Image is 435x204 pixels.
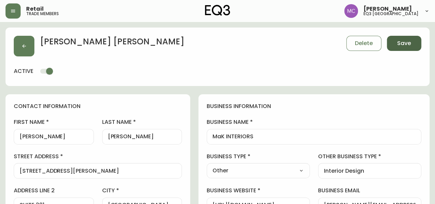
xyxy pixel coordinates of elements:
[102,187,182,194] label: city
[207,103,421,110] h4: business information
[207,153,310,160] label: business type
[387,36,421,51] button: Save
[318,187,421,194] label: business email
[355,40,373,47] span: Delete
[205,5,230,16] img: logo
[14,103,182,110] h4: contact information
[40,36,184,51] h2: [PERSON_NAME] [PERSON_NAME]
[102,118,182,126] label: last name
[346,36,381,51] button: Delete
[26,6,44,12] span: Retail
[14,187,94,194] label: address line 2
[26,12,59,16] h5: trade members
[207,187,310,194] label: business website
[397,40,411,47] span: Save
[344,4,358,18] img: 6dbdb61c5655a9a555815750a11666cc
[363,12,418,16] h5: eq3 [GEOGRAPHIC_DATA]
[363,6,412,12] span: [PERSON_NAME]
[318,153,421,160] label: other business type
[14,153,182,160] label: street address
[14,118,94,126] label: first name
[207,118,421,126] label: business name
[14,67,33,75] h4: active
